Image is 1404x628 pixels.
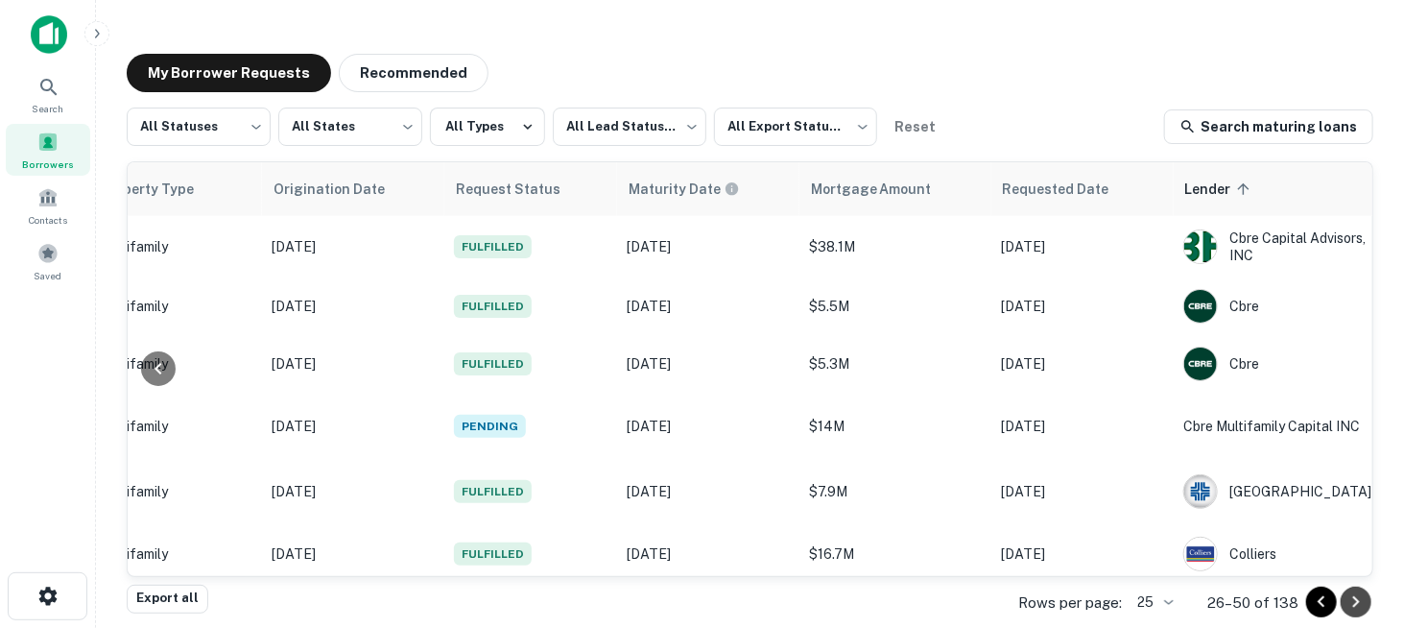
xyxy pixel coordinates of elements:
[553,102,706,152] div: All Lead Statuses
[1001,543,1164,565] p: [DATE]
[1183,229,1371,264] div: Cbre Capital Advisors, INC
[101,178,219,201] span: Property Type
[1003,178,1134,201] span: Requested Date
[274,178,410,201] span: Origination Date
[456,178,585,201] span: Request Status
[627,481,790,502] p: [DATE]
[809,353,982,374] p: $5.3M
[1183,537,1371,571] div: Colliers
[809,543,982,565] p: $16.7M
[1183,416,1371,437] p: Cbre Multifamily Capital INC
[444,162,617,216] th: Request Status
[627,296,790,317] p: [DATE]
[29,212,67,228] span: Contacts
[714,102,877,152] div: All Export Statuses
[809,236,982,257] p: $38.1M
[33,101,64,116] span: Search
[127,54,331,92] button: My Borrower Requests
[262,162,444,216] th: Origination Date
[6,68,90,120] a: Search
[1341,587,1371,617] button: Go to next page
[272,296,435,317] p: [DATE]
[1183,474,1371,509] div: [GEOGRAPHIC_DATA]
[809,296,982,317] p: $5.5M
[31,15,67,54] img: capitalize-icon.png
[339,54,488,92] button: Recommended
[278,102,422,152] div: All States
[272,353,435,374] p: [DATE]
[629,179,740,200] div: Maturity dates displayed may be estimated. Please contact the lender for the most accurate maturi...
[811,178,957,201] span: Mortgage Amount
[1306,587,1337,617] button: Go to previous page
[272,416,435,437] p: [DATE]
[627,353,790,374] p: [DATE]
[627,236,790,257] p: [DATE]
[1001,353,1164,374] p: [DATE]
[1308,474,1404,567] iframe: Chat Widget
[1185,178,1256,201] span: Lender
[1183,347,1371,381] div: Cbre
[454,235,532,258] span: Fulfilled
[1001,236,1164,257] p: [DATE]
[454,295,532,318] span: Fulfilled
[6,124,90,176] a: Borrowers
[1184,230,1217,263] img: picture
[6,180,90,231] a: Contacts
[1001,416,1164,437] p: [DATE]
[272,543,435,565] p: [DATE]
[617,162,799,216] th: Maturity dates displayed may be estimated. Please contact the lender for the most accurate maturi...
[272,236,435,257] p: [DATE]
[430,108,545,146] button: All Types
[35,268,62,283] span: Saved
[627,543,790,565] p: [DATE]
[454,352,532,375] span: Fulfilled
[127,102,271,152] div: All Statuses
[89,162,262,216] th: Property Type
[127,585,208,614] button: Export all
[885,108,946,146] button: Reset
[1174,162,1381,216] th: Lender
[627,416,790,437] p: [DATE]
[809,481,982,502] p: $7.9M
[629,179,721,200] h6: Maturity Date
[454,415,526,438] span: Pending
[629,179,765,200] span: Maturity dates displayed may be estimated. Please contact the lender for the most accurate maturi...
[272,481,435,502] p: [DATE]
[1164,109,1373,144] a: Search maturing loans
[1207,592,1298,615] p: 26–50 of 138
[1018,592,1122,615] p: Rows per page:
[1183,289,1371,324] div: Cbre
[6,235,90,287] a: Saved
[1184,290,1217,323] img: picture
[454,480,532,503] span: Fulfilled
[454,543,532,566] span: Fulfilled
[1001,481,1164,502] p: [DATE]
[991,162,1174,216] th: Requested Date
[1130,589,1177,616] div: 25
[22,157,74,172] span: Borrowers
[1184,475,1217,508] img: picture
[799,162,991,216] th: Mortgage Amount
[1184,538,1217,570] img: picture
[1184,348,1217,380] img: picture
[1001,296,1164,317] p: [DATE]
[809,416,982,437] p: $14M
